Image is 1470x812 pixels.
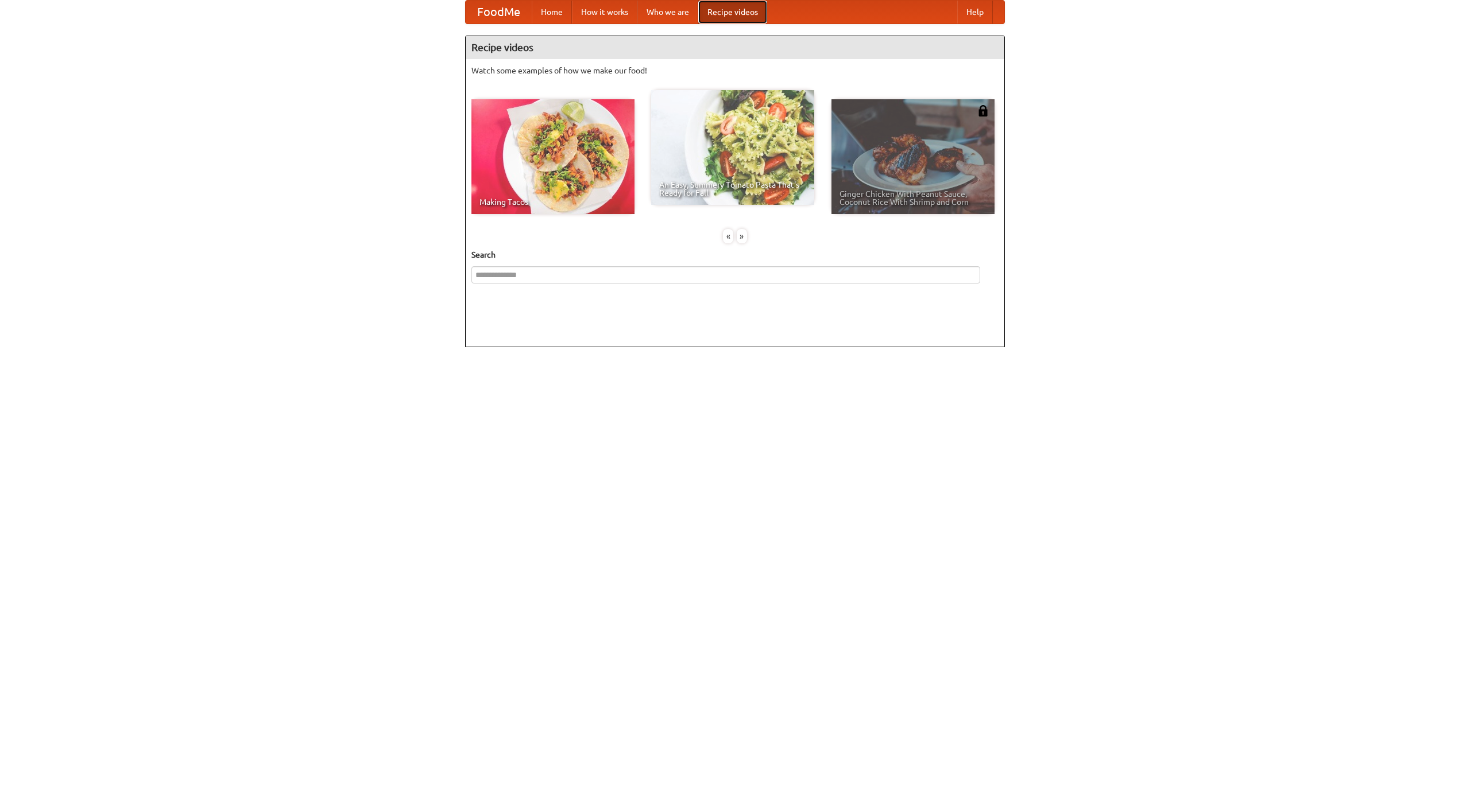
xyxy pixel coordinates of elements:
div: » [737,229,747,243]
p: Watch some examples of how we make our food! [471,65,999,76]
span: An Easy, Summery Tomato Pasta That's Ready for Fall [659,181,806,197]
a: An Easy, Summery Tomato Pasta That's Ready for Fall [651,90,814,205]
img: 483408.png [977,105,989,116]
a: Recipe videos [698,1,767,24]
a: Help [957,1,993,24]
a: How it works [572,1,637,24]
h5: Search [471,249,999,261]
a: Who we are [637,1,698,24]
span: Making Tacos [479,198,626,206]
a: Home [532,1,572,24]
a: Making Tacos [471,99,635,214]
a: FoodMe [466,1,532,24]
div: « [723,229,733,243]
h4: Recipe videos [466,36,1004,59]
